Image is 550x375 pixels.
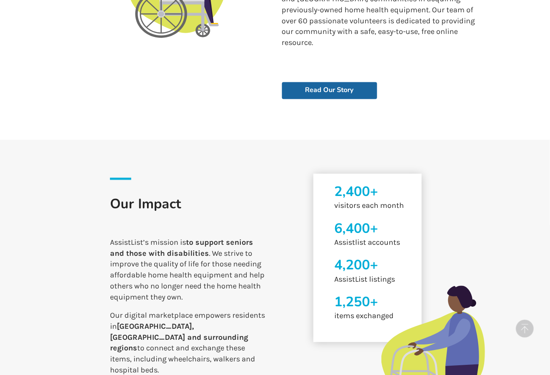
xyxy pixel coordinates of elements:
p: visitors each month [334,201,422,212]
p: items exchanged [334,311,422,322]
h1: 6,400+ [334,220,422,238]
b: [GEOGRAPHIC_DATA], [GEOGRAPHIC_DATA] and surrounding regions [110,322,248,353]
p: AssistList listings [334,274,422,285]
p: Assistlist accounts [334,238,422,249]
b: to support seniors and those with disabilities [110,238,253,258]
h1: 2,400+ [334,183,422,201]
h1: Our Impact [110,195,268,231]
a: Read Our Story [282,82,377,99]
p: AssistList’s mission is . We strive to improve the quality of life for those needing affordable h... [110,238,268,303]
h1: 1,250+ [334,294,422,311]
h1: 4,200+ [334,257,422,274]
